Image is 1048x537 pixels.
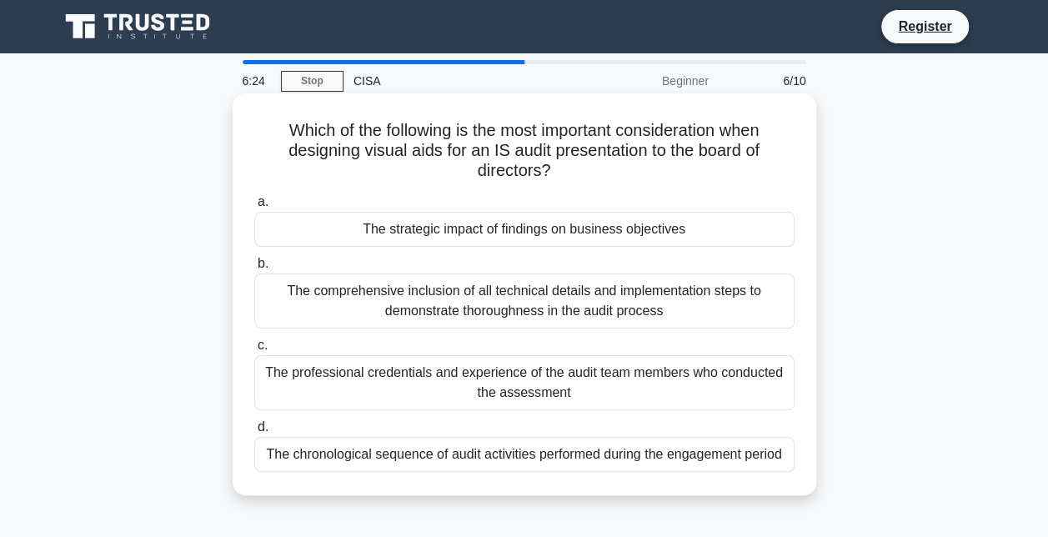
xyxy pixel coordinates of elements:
div: The strategic impact of findings on business objectives [254,212,795,247]
span: a. [258,194,268,208]
div: 6:24 [233,64,281,98]
span: b. [258,256,268,270]
div: CISA [343,64,573,98]
a: Register [888,16,961,37]
a: Stop [281,71,343,92]
div: 6/10 [719,64,816,98]
span: d. [258,419,268,434]
span: c. [258,338,268,352]
h5: Which of the following is the most important consideration when designing visual aids for an IS a... [253,120,796,182]
div: The comprehensive inclusion of all technical details and implementation steps to demonstrate thor... [254,274,795,329]
div: The professional credentials and experience of the audit team members who conducted the assessment [254,355,795,410]
div: Beginner [573,64,719,98]
div: The chronological sequence of audit activities performed during the engagement period [254,437,795,472]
